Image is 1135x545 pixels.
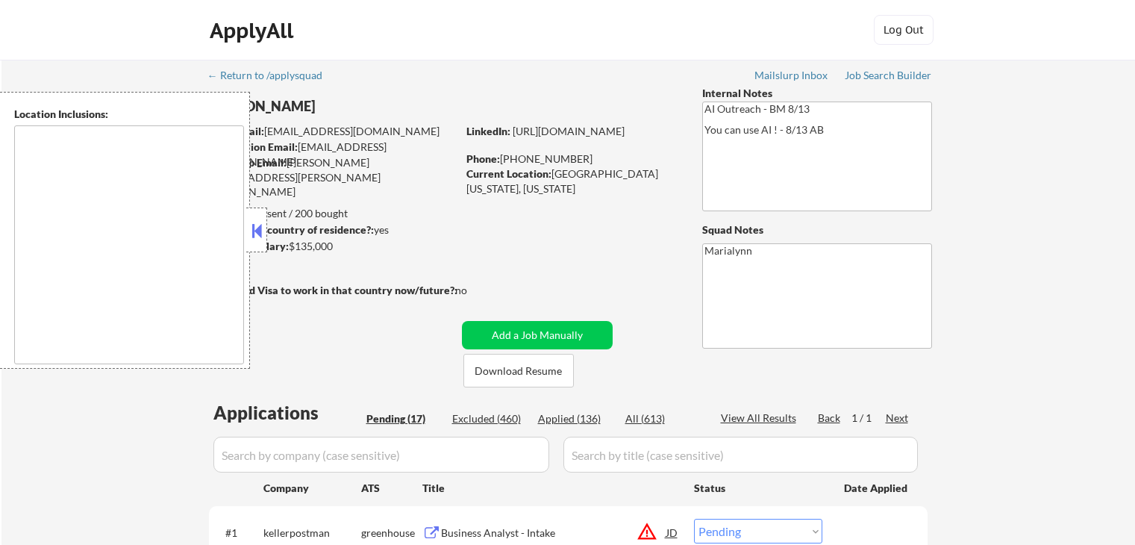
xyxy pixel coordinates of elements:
div: Mailslurp Inbox [754,70,829,81]
div: Date Applied [844,481,910,496]
div: Pending (17) [366,411,441,426]
div: [GEOGRAPHIC_DATA][US_STATE], [US_STATE] [466,166,678,196]
div: [EMAIL_ADDRESS][DOMAIN_NAME] [210,140,457,169]
strong: Current Location: [466,167,551,180]
div: All (613) [625,411,700,426]
div: kellerpostman [263,526,361,541]
strong: Can work in country of residence?: [208,223,374,236]
div: Job Search Builder [845,70,932,81]
div: 136 sent / 200 bought [208,206,457,221]
div: ← Return to /applysquad [207,70,337,81]
div: [PHONE_NUMBER] [466,152,678,166]
div: View All Results [721,411,801,426]
button: warning_amber [637,521,657,542]
a: ← Return to /applysquad [207,69,337,84]
div: [PERSON_NAME] [209,97,516,116]
div: Applications [213,404,361,422]
div: Applied (136) [538,411,613,426]
div: Location Inclusions: [14,107,244,122]
input: Search by company (case sensitive) [213,437,549,473]
div: no [455,283,498,298]
button: Add a Job Manually [462,321,613,349]
div: ApplyAll [210,18,298,43]
div: Business Analyst - Intake [441,526,666,541]
div: Title [422,481,680,496]
a: Mailslurp Inbox [754,69,829,84]
div: [PERSON_NAME][EMAIL_ADDRESS][PERSON_NAME][DOMAIN_NAME] [209,155,457,199]
div: [EMAIL_ADDRESS][DOMAIN_NAME] [210,124,457,139]
button: Log Out [874,15,934,45]
div: greenhouse [361,526,422,541]
a: [URL][DOMAIN_NAME] [513,125,625,137]
div: 1 / 1 [851,411,886,426]
input: Search by title (case sensitive) [563,437,918,473]
div: Squad Notes [702,222,932,237]
div: Next [886,411,910,426]
div: Internal Notes [702,86,932,101]
div: Excluded (460) [452,411,527,426]
strong: LinkedIn: [466,125,510,137]
div: $135,000 [208,239,457,254]
button: Download Resume [463,354,574,387]
div: ATS [361,481,422,496]
strong: Will need Visa to work in that country now/future?: [209,284,457,296]
div: Status [694,474,822,501]
a: Job Search Builder [845,69,932,84]
strong: Phone: [466,152,500,165]
div: #1 [225,526,251,541]
div: Back [818,411,842,426]
div: yes [208,222,452,237]
div: Company [263,481,361,496]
